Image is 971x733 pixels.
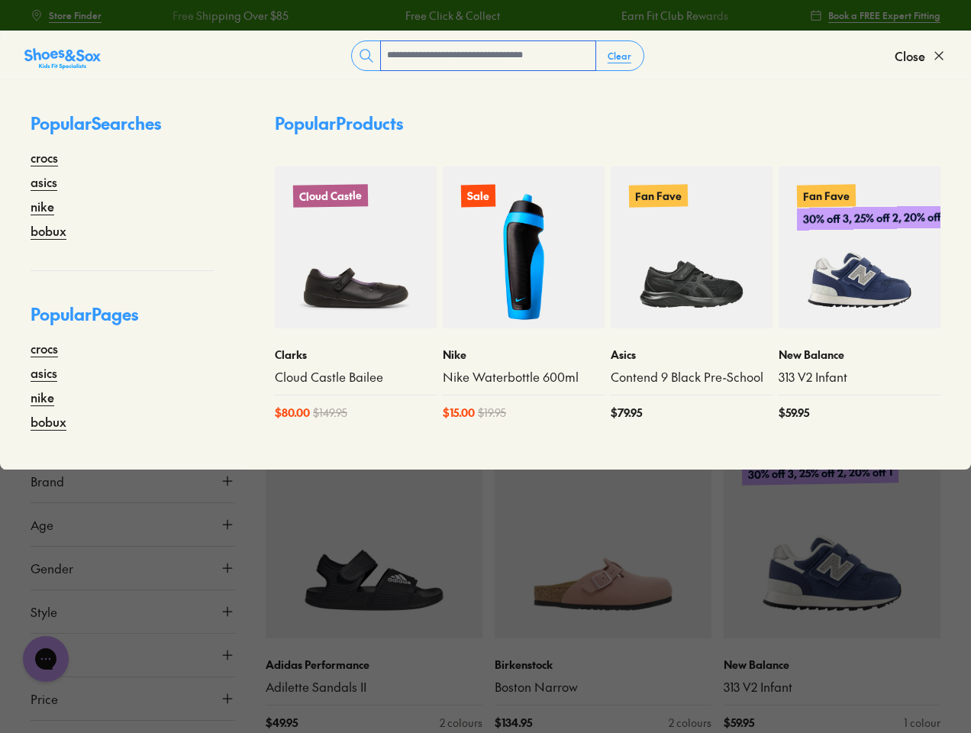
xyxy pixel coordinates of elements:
[595,42,644,69] button: Clear
[31,2,102,29] a: Store Finder
[266,421,482,638] a: 30% off 3, 25% off 2, 20% off 1
[275,405,310,421] span: $ 80.00
[344,8,438,24] a: Free Click & Collect
[828,8,940,22] span: Book a FREE Expert Fitting
[779,369,940,386] a: 313 V2 Infant
[779,347,940,363] p: New Balance
[779,166,940,328] a: Fan Fave30% off 3, 25% off 2, 20% off 1
[904,715,940,731] div: 1 colour
[895,47,925,65] span: Close
[31,503,235,546] button: Age
[611,369,773,386] a: Contend 9 Black Pre-School
[31,197,54,215] a: nike
[31,111,214,148] p: Popular Searches
[31,590,235,633] button: Style
[495,679,711,696] a: Boston Narrow
[31,148,58,166] a: crocs
[724,715,754,731] span: $ 59.95
[266,679,482,696] a: Adilette Sandals II
[724,679,940,696] a: 313 V2 Infant
[495,657,711,673] p: Birkenstock
[443,347,605,363] p: Nike
[24,44,101,68] a: Shoes &amp; Sox
[31,472,64,490] span: Brand
[31,363,57,382] a: asics
[31,677,235,720] button: Price
[797,205,953,231] p: 30% off 3, 25% off 2, 20% off 1
[495,715,532,731] span: $ 134.95
[895,39,947,73] button: Close
[111,8,227,24] a: Free Shipping Over $85
[478,405,506,421] span: $ 19.95
[560,8,666,24] a: Earn Fit Club Rewards
[611,347,773,363] p: Asics
[31,559,73,577] span: Gender
[313,405,347,421] span: $ 149.95
[443,166,605,328] a: Sale
[495,421,711,638] a: 30% off 3, 25% off 2, 20% off 1
[31,634,235,676] button: Colour
[31,302,214,339] p: Popular Pages
[31,388,54,406] a: nike
[31,412,66,431] a: bobux
[443,369,605,386] a: Nike Waterbottle 600ml
[629,184,688,207] p: Fan Fave
[611,166,773,328] a: Fan Fave
[15,631,76,687] iframe: Gorgias live chat messenger
[669,715,711,731] div: 2 colours
[611,405,642,421] span: $ 79.95
[275,347,437,363] p: Clarks
[275,369,437,386] a: Cloud Castle Bailee
[266,715,298,731] span: $ 49.95
[779,405,809,421] span: $ 59.95
[461,185,495,208] p: Sale
[266,657,482,673] p: Adidas Performance
[275,166,437,328] a: Cloud Castle
[31,173,57,191] a: asics
[31,547,235,589] button: Gender
[31,221,66,240] a: bobux
[31,460,235,502] button: Brand
[24,47,101,71] img: SNS_Logo_Responsive.svg
[31,689,58,708] span: Price
[440,715,482,731] div: 2 colours
[31,339,58,357] a: crocs
[797,184,856,207] p: Fan Fave
[724,657,940,673] p: New Balance
[724,421,940,638] a: Fan Fave30% off 3, 25% off 2, 20% off 1
[293,184,368,208] p: Cloud Castle
[810,2,940,29] a: Book a FREE Expert Fitting
[31,602,57,621] span: Style
[443,405,475,421] span: $ 15.00
[777,8,893,24] a: Free Shipping Over $85
[742,461,898,486] p: 30% off 3, 25% off 2, 20% off 1
[49,8,102,22] span: Store Finder
[275,111,403,136] p: Popular Products
[31,515,53,534] span: Age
